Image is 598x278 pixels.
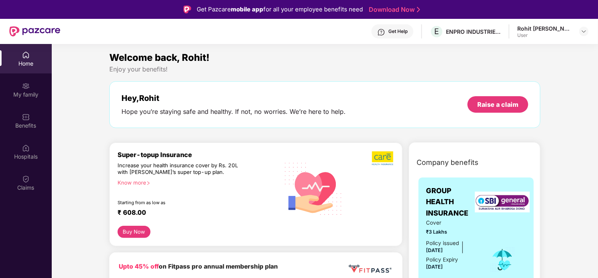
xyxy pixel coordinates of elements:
img: fppp.png [347,262,393,276]
a: Download Now [369,5,418,14]
img: svg+xml;base64,PHN2ZyBpZD0iSGVscC0zMngzMiIgeG1sbnM9Imh0dHA6Ly93d3cudzMub3JnLzIwMDAvc3ZnIiB3aWR0aD... [377,28,385,36]
img: icon [490,247,515,273]
button: Buy Now [118,226,150,238]
b: Upto 45% off [119,263,159,270]
img: svg+xml;base64,PHN2ZyB4bWxucz0iaHR0cDovL3d3dy53My5vcmcvMjAwMC9zdmciIHhtbG5zOnhsaW5rPSJodHRwOi8vd3... [279,153,348,223]
b: on Fitpass pro annual membership plan [119,263,278,270]
img: svg+xml;base64,PHN2ZyBpZD0iQ2xhaW0iIHhtbG5zPSJodHRwOi8vd3d3LnczLm9yZy8yMDAwL3N2ZyIgd2lkdGg9IjIwIi... [22,175,30,183]
div: Rohit [PERSON_NAME] [517,25,572,32]
div: Know more [118,179,274,185]
div: ENPRO INDUSTRIES PVT LTD [446,28,501,35]
img: b5dec4f62d2307b9de63beb79f102df3.png [372,151,394,166]
span: right [146,181,150,185]
img: svg+xml;base64,PHN2ZyBpZD0iSG9tZSIgeG1sbnM9Imh0dHA6Ly93d3cudzMub3JnLzIwMDAvc3ZnIiB3aWR0aD0iMjAiIG... [22,51,30,59]
img: New Pazcare Logo [9,26,60,37]
img: svg+xml;base64,PHN2ZyBpZD0iSG9zcGl0YWxzIiB4bWxucz0iaHR0cDovL3d3dy53My5vcmcvMjAwMC9zdmciIHdpZHRoPS... [22,144,30,152]
span: GROUP HEALTH INSURANCE [426,185,479,219]
span: ₹3 Lakhs [426,228,479,236]
div: Raise a claim [477,100,518,109]
span: Welcome back, Rohit! [109,52,210,63]
span: E [435,27,439,36]
div: Hey, Rohit [121,93,346,103]
div: ₹ 608.00 [118,208,271,218]
img: svg+xml;base64,PHN2ZyB3aWR0aD0iMjAiIGhlaWdodD0iMjAiIHZpZXdCb3g9IjAgMCAyMCAyMCIgZmlsbD0ibm9uZSIgeG... [22,82,30,90]
div: Super-topup Insurance [118,151,279,159]
div: Get Help [388,28,408,35]
div: Increase your health insurance cover by Rs. 20L with [PERSON_NAME]’s super top-up plan. [118,162,245,176]
span: Cover [426,219,479,227]
img: Logo [183,5,191,13]
strong: mobile app [231,5,263,13]
div: Policy Expiry [426,256,458,264]
img: svg+xml;base64,PHN2ZyBpZD0iQmVuZWZpdHMiIHhtbG5zPSJodHRwOi8vd3d3LnczLm9yZy8yMDAwL3N2ZyIgd2lkdGg9Ij... [22,113,30,121]
div: Get Pazcare for all your employee benefits need [197,5,363,14]
img: Stroke [417,5,420,14]
img: insurerLogo [475,192,530,212]
span: [DATE] [426,247,443,253]
img: svg+xml;base64,PHN2ZyBpZD0iRHJvcGRvd24tMzJ4MzIiIHhtbG5zPSJodHRwOi8vd3d3LnczLm9yZy8yMDAwL3N2ZyIgd2... [581,28,587,35]
div: User [517,32,572,38]
div: Policy issued [426,239,459,247]
span: [DATE] [426,264,443,270]
div: Starting from as low as [118,200,246,205]
div: Enjoy your benefits! [109,65,540,73]
span: Company benefits [417,157,479,168]
div: Hope you’re staying safe and healthy. If not, no worries. We’re here to help. [121,108,346,116]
